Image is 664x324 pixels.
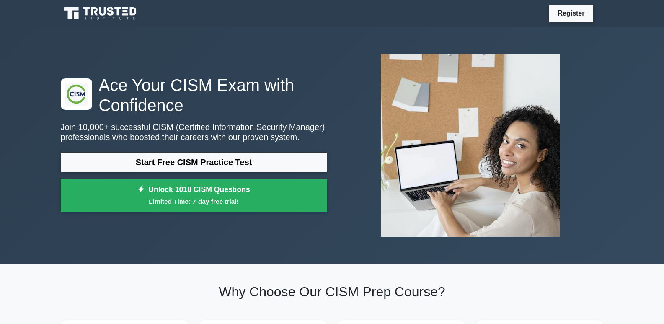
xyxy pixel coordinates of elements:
p: Join 10,000+ successful CISM (Certified Information Security Manager) professionals who boosted t... [61,122,327,142]
small: Limited Time: 7-day free trial! [71,197,317,206]
a: Register [553,8,589,18]
a: Unlock 1010 CISM QuestionsLimited Time: 7-day free trial! [61,179,327,212]
h2: Why Choose Our CISM Prep Course? [61,284,604,300]
h1: Ace Your CISM Exam with Confidence [61,75,327,115]
a: Start Free CISM Practice Test [61,152,327,172]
